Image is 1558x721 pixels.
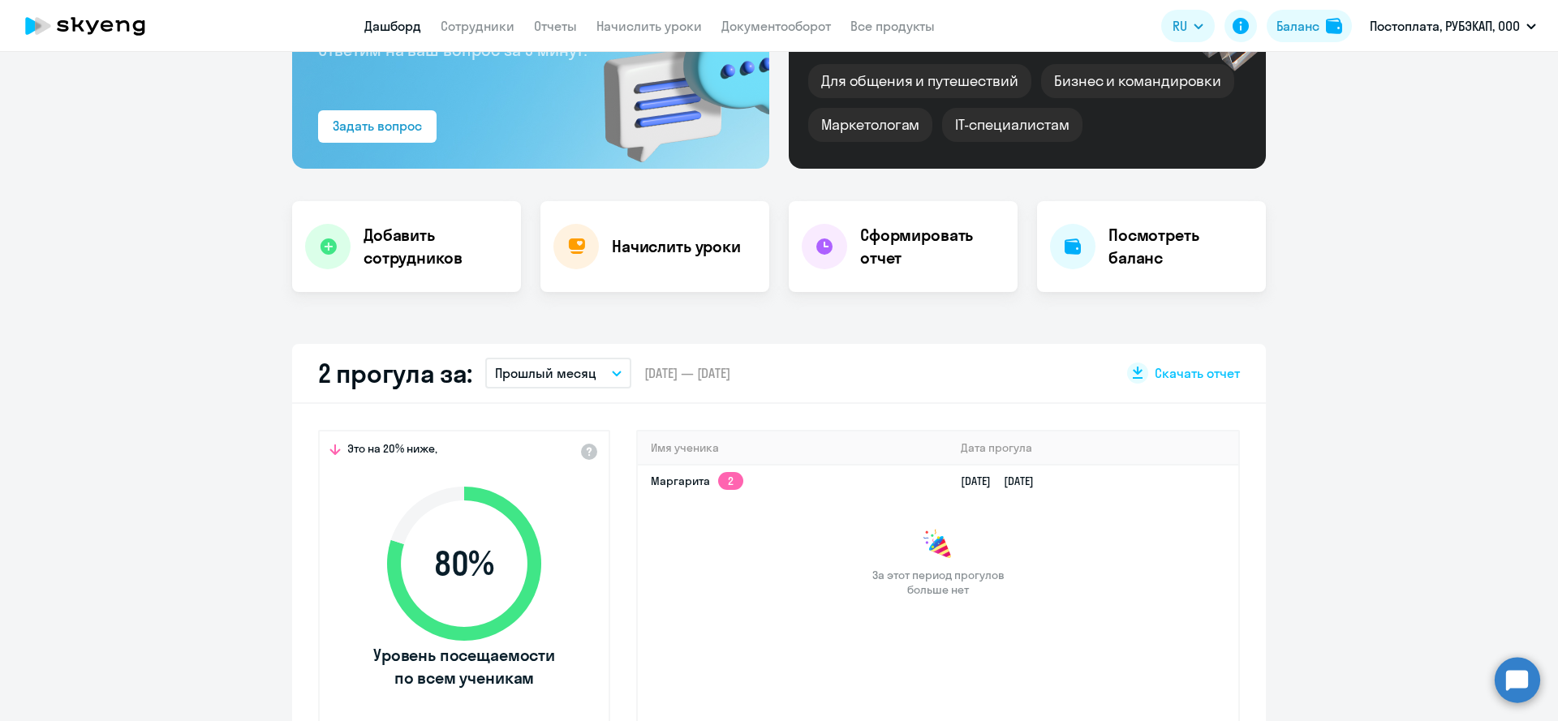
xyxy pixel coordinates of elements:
span: Уровень посещаемости по всем ученикам [371,644,557,689]
span: [DATE] — [DATE] [644,364,730,382]
button: Постоплата, РУБЭКАП, ООО [1362,6,1544,45]
div: Баланс [1276,16,1319,36]
h4: Сформировать отчет [860,224,1005,269]
a: [DATE][DATE] [961,474,1047,488]
a: Маргарита2 [651,474,743,488]
p: Прошлый месяц [495,363,596,383]
a: Дашборд [364,18,421,34]
h4: Добавить сотрудников [364,224,508,269]
a: Начислить уроки [596,18,702,34]
button: RU [1161,10,1215,42]
a: Все продукты [850,18,935,34]
th: Дата прогула [948,431,1238,465]
h4: Посмотреть баланс [1108,224,1253,269]
h2: 2 прогула за: [318,357,472,389]
div: Задать вопрос [333,116,422,135]
span: 80 % [371,544,557,583]
div: IT-специалистам [942,108,1082,142]
th: Имя ученика [638,431,948,465]
app-skyeng-badge: 2 [718,472,743,490]
a: Документооборот [721,18,831,34]
span: За этот период прогулов больше нет [870,568,1006,597]
h4: Начислить уроки [612,235,741,258]
span: RU [1173,16,1187,36]
p: Постоплата, РУБЭКАП, ООО [1370,16,1520,36]
button: Балансbalance [1267,10,1352,42]
div: Маркетологам [808,108,932,142]
img: balance [1326,18,1342,34]
button: Задать вопрос [318,110,437,143]
span: Скачать отчет [1155,364,1240,382]
img: congrats [922,529,954,561]
a: Сотрудники [441,18,514,34]
button: Прошлый месяц [485,358,631,388]
div: Для общения и путешествий [808,64,1031,98]
a: Отчеты [534,18,577,34]
div: Бизнес и командировки [1041,64,1234,98]
span: Это на 20% ниже, [347,441,437,461]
